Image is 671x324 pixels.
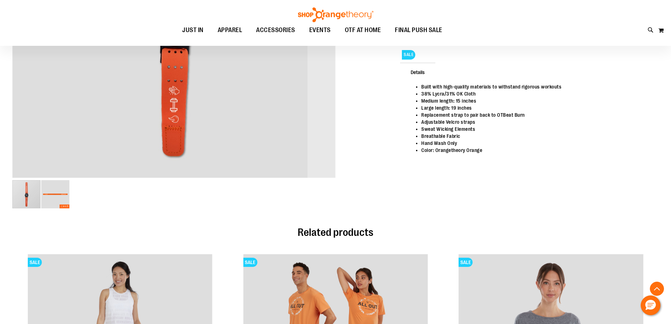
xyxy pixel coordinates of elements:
span: FINAL PUSH SALE [395,22,442,38]
div: image 1 of 2 [12,179,41,209]
span: SALE [402,50,415,60]
li: Large length: 19 inches [421,104,652,111]
button: Hello, have a question? Let’s chat. [641,295,660,315]
span: JUST IN [182,22,204,38]
li: Replacement strap to pair back to OTBeat Burn [421,111,652,118]
a: ACCESSORIES [249,22,302,38]
span: EVENTS [309,22,331,38]
a: OTF AT HOME [338,22,388,38]
span: OTF AT HOME [345,22,381,38]
img: Shop Orangetheory [297,7,374,22]
li: Color: Orangetheory Orange [421,147,652,154]
span: Details [400,63,435,81]
img: OTBeat Band [41,180,69,208]
a: JUST IN [175,22,211,38]
span: SALE [459,258,473,267]
a: APPAREL [211,22,249,38]
li: Built with high-quality materials to withstand rigorous workouts [421,83,652,90]
span: Related products [298,226,373,238]
span: SALE [28,258,42,267]
button: Back To Top [650,282,664,296]
li: Sweat Wicking Elements [421,126,652,133]
a: FINAL PUSH SALE [388,22,449,38]
li: Breathable Fabric [421,133,652,140]
div: image 2 of 2 [41,179,69,209]
span: SALE [243,258,257,267]
li: Adjustable Velcro straps [421,118,652,126]
li: 38% Lycra/31% OK Cloth [421,90,652,97]
li: Medium length: 15 inches [421,97,652,104]
li: Hand Wash Only [421,140,652,147]
a: EVENTS [302,22,338,38]
span: ACCESSORIES [256,22,295,38]
span: APPAREL [218,22,242,38]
